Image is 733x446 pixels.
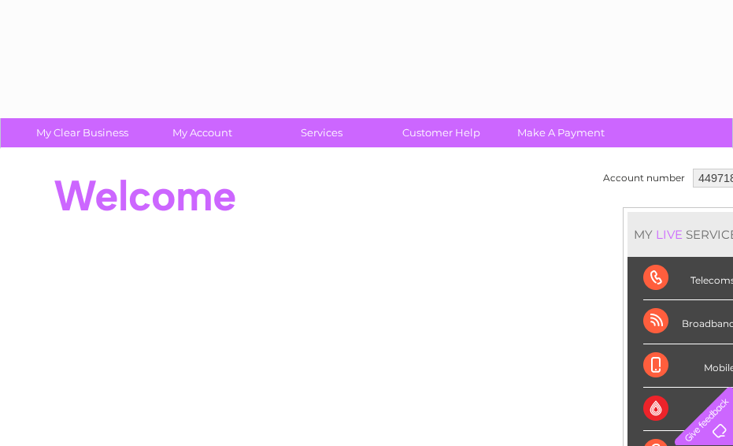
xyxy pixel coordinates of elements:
[496,118,626,147] a: Make A Payment
[137,118,267,147] a: My Account
[376,118,506,147] a: Customer Help
[17,118,147,147] a: My Clear Business
[257,118,387,147] a: Services
[599,165,689,191] td: Account number
[653,227,686,242] div: LIVE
